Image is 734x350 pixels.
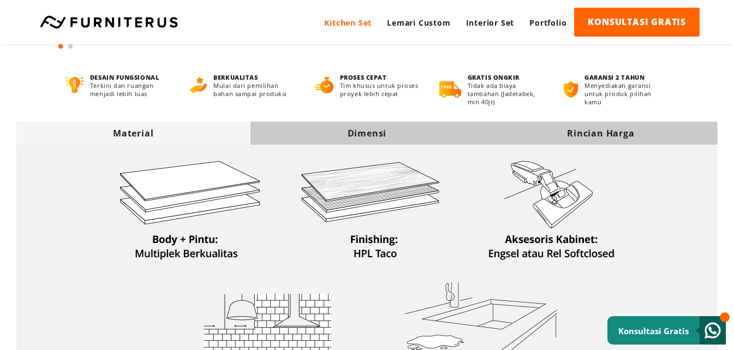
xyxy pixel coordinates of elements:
div: Dimensi [250,127,484,139]
p: Tidak ada biaya tambahan (Jadetabek, min 40jt) [468,81,544,106]
div: Material [16,127,250,139]
p: Terkini dan ruangan menjadi lebih luas [90,81,170,98]
img: gratis-ongkir.png [439,81,461,98]
a: Lemari Custom [379,8,458,38]
img: bergaransi.png [564,81,578,98]
div: Rincian Harga [484,127,718,139]
a: Interior Set [458,8,522,38]
img: berkualitas.png [190,77,207,93]
a: Konsultasi Gratis [607,316,726,345]
img: desain-fungsional.png [65,77,83,93]
p: Mulai dari pemilihan bahan sampai produksi [213,81,294,98]
img: proses-cepat.png [314,77,333,93]
small: Konsultasi Gratis [618,325,689,336]
h4: GARANSI 2 TAHUN [584,73,668,81]
h4: PROSES CEPAT [340,73,419,81]
p: Menyediakan garansi untuk produk pilihan kamu [584,81,668,106]
h4: DESAIN FUNGSIONAL [90,73,170,81]
h4: GRATIS ONGKIR [468,73,544,81]
h4: BERKUALITAS [213,73,294,81]
a: Portfolio [522,8,574,38]
a: KONSULTASI GRATIS [574,8,700,37]
a: Kitchen Set [317,8,379,38]
p: Tim khusus untuk proses proyek lebih cepat [340,81,419,98]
